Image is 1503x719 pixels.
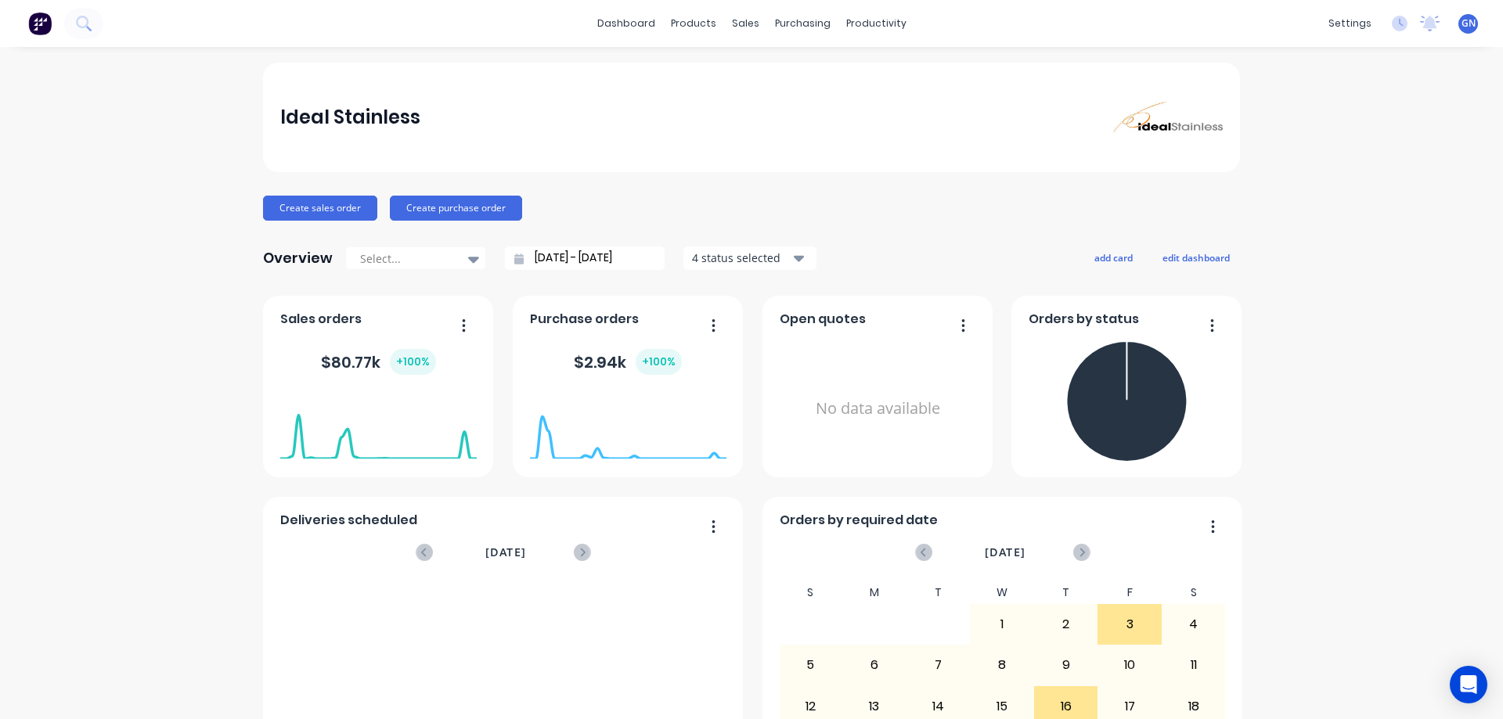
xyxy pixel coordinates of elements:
div: F [1098,581,1162,604]
span: [DATE] [485,544,526,561]
span: GN [1462,16,1476,31]
span: Open quotes [780,310,866,329]
button: edit dashboard [1152,247,1240,268]
span: Sales orders [280,310,362,329]
div: 8 [971,645,1033,685]
div: S [779,581,843,604]
div: 9 [1035,645,1098,685]
div: 5 [780,645,842,685]
div: T [906,581,971,604]
div: 6 [843,645,906,685]
div: Open Intercom Messenger [1450,666,1487,703]
a: dashboard [589,12,663,35]
div: + 100 % [636,349,682,375]
button: add card [1084,247,1143,268]
span: Purchase orders [530,310,639,329]
img: Ideal Stainless [1113,102,1223,132]
span: Orders by status [1029,310,1139,329]
button: 4 status selected [683,246,816,270]
div: 11 [1162,645,1225,685]
div: settings [1321,12,1379,35]
div: productivity [838,12,914,35]
div: 1 [971,605,1033,644]
span: Deliveries scheduled [280,511,417,530]
div: $ 2.94k [574,349,682,375]
div: M [842,581,906,604]
div: Overview [263,243,333,274]
div: 4 [1162,605,1225,644]
div: $ 80.77k [321,349,436,375]
div: + 100 % [390,349,436,375]
div: W [970,581,1034,604]
div: No data available [780,335,976,483]
div: 4 status selected [692,250,791,266]
div: purchasing [767,12,838,35]
button: Create purchase order [390,196,522,221]
img: Factory [28,12,52,35]
button: Create sales order [263,196,377,221]
span: [DATE] [985,544,1025,561]
div: 3 [1098,605,1161,644]
div: Ideal Stainless [280,102,420,133]
div: sales [724,12,767,35]
div: S [1162,581,1226,604]
div: products [663,12,724,35]
div: T [1034,581,1098,604]
div: 2 [1035,605,1098,644]
div: 7 [907,645,970,685]
div: 10 [1098,645,1161,685]
span: Orders by required date [780,511,938,530]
